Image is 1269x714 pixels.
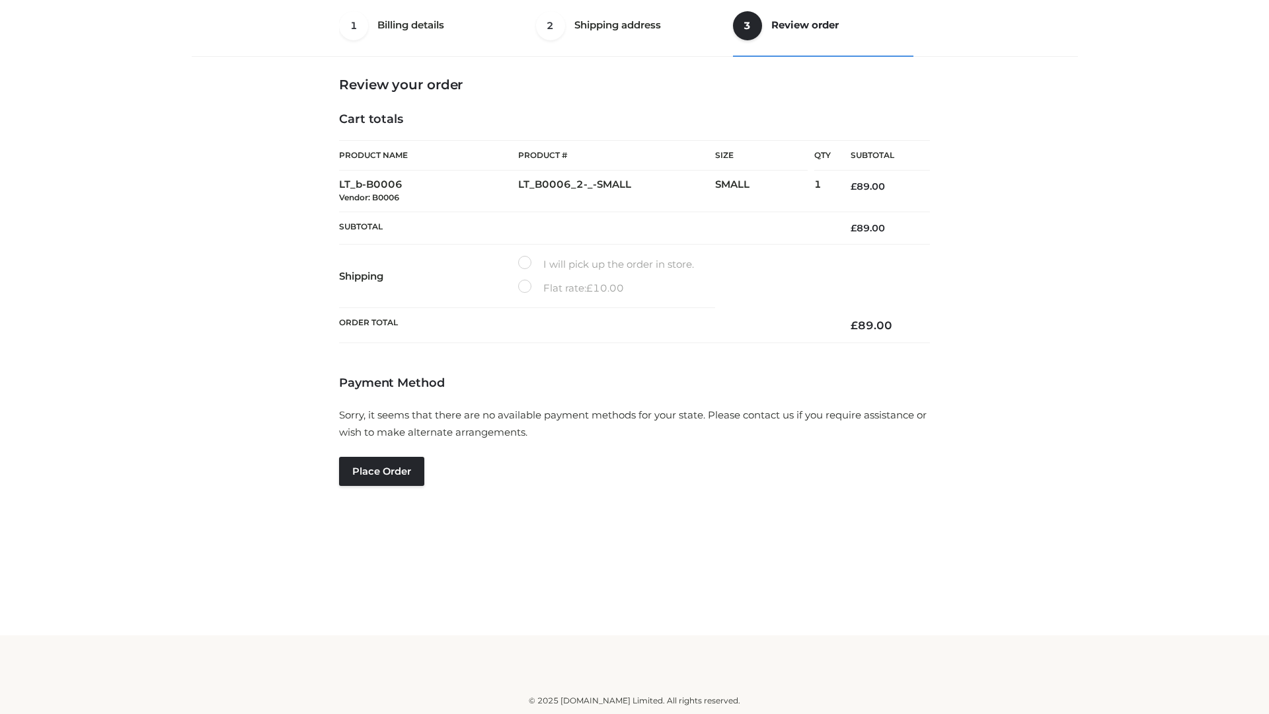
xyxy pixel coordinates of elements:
td: LT_b-B0006 [339,171,518,212]
th: Product Name [339,140,518,171]
td: 1 [814,171,831,212]
th: Subtotal [339,212,831,244]
bdi: 89.00 [851,222,885,234]
span: £ [851,180,857,192]
small: Vendor: B0006 [339,192,399,202]
bdi: 89.00 [851,180,885,192]
bdi: 89.00 [851,319,892,332]
span: £ [851,222,857,234]
th: Qty [814,140,831,171]
div: © 2025 [DOMAIN_NAME] Limited. All rights reserved. [196,694,1073,707]
button: Place order [339,457,424,486]
span: £ [586,282,593,294]
span: £ [851,319,858,332]
td: SMALL [715,171,814,212]
td: LT_B0006_2-_-SMALL [518,171,715,212]
label: I will pick up the order in store. [518,256,694,273]
th: Product # [518,140,715,171]
th: Size [715,141,808,171]
label: Flat rate: [518,280,624,297]
th: Shipping [339,245,518,308]
h3: Review your order [339,77,930,93]
th: Subtotal [831,141,930,171]
h4: Cart totals [339,112,930,127]
bdi: 10.00 [586,282,624,294]
h4: Payment Method [339,376,930,391]
span: Sorry, it seems that there are no available payment methods for your state. Please contact us if ... [339,409,927,438]
th: Order Total [339,308,831,343]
